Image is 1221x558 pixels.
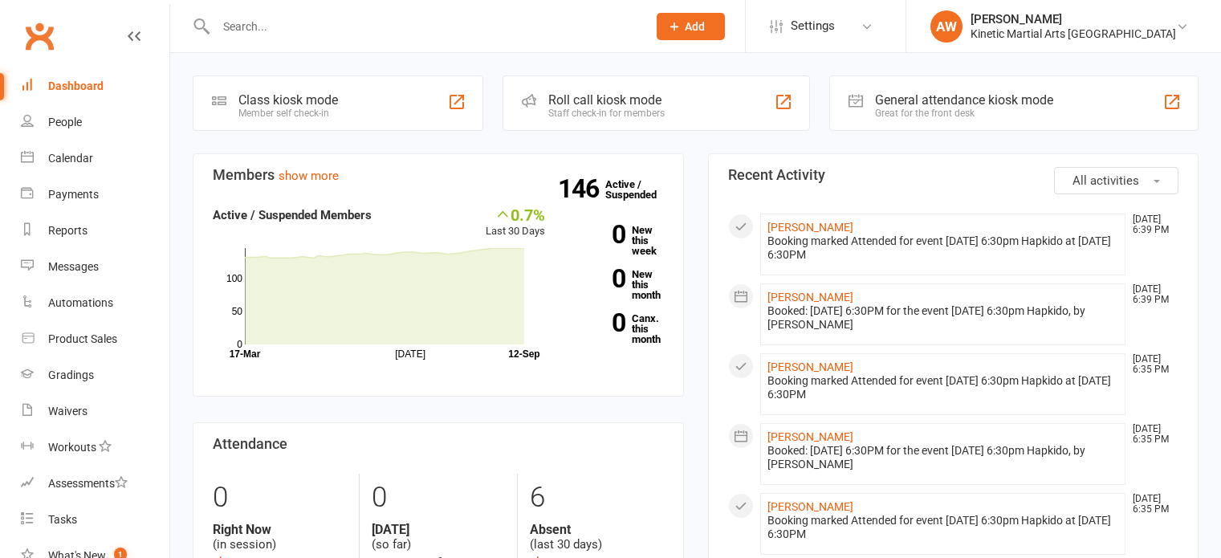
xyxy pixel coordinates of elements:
[48,369,94,381] div: Gradings
[930,10,963,43] div: AW
[21,141,169,177] a: Calendar
[1125,284,1178,305] time: [DATE] 6:39 PM
[1125,354,1178,375] time: [DATE] 6:35 PM
[21,502,169,538] a: Tasks
[48,224,88,237] div: Reports
[530,522,663,537] strong: Absent
[971,12,1176,26] div: [PERSON_NAME]
[21,177,169,213] a: Payments
[21,430,169,466] a: Workouts
[21,393,169,430] a: Waivers
[548,108,665,119] div: Staff check-in for members
[569,222,625,246] strong: 0
[213,474,347,522] div: 0
[48,79,104,92] div: Dashboard
[767,514,1119,541] div: Booking marked Attended for event [DATE] 6:30pm Hapkido at [DATE] 6:30PM
[569,269,664,300] a: 0New this month
[569,313,664,344] a: 0Canx. this month
[48,116,82,128] div: People
[767,374,1119,401] div: Booking marked Attended for event [DATE] 6:30pm Hapkido at [DATE] 6:30PM
[569,225,664,256] a: 0New this week
[1125,424,1178,445] time: [DATE] 6:35 PM
[558,177,605,201] strong: 146
[213,522,347,537] strong: Right Now
[657,13,725,40] button: Add
[372,522,505,552] div: (so far)
[605,167,676,212] a: 146Active / Suspended
[486,206,545,223] div: 0.7%
[372,522,505,537] strong: [DATE]
[21,68,169,104] a: Dashboard
[213,522,347,552] div: (in session)
[569,267,625,291] strong: 0
[48,477,128,490] div: Assessments
[19,16,59,56] a: Clubworx
[875,92,1053,108] div: General attendance kiosk mode
[48,152,93,165] div: Calendar
[530,474,663,522] div: 6
[372,474,505,522] div: 0
[548,92,665,108] div: Roll call kiosk mode
[875,108,1053,119] div: Great for the front desk
[21,285,169,321] a: Automations
[791,8,835,44] span: Settings
[21,213,169,249] a: Reports
[48,188,99,201] div: Payments
[767,291,853,303] a: [PERSON_NAME]
[767,444,1119,471] div: Booked: [DATE] 6:30PM for the event [DATE] 6:30pm Hapkido, by [PERSON_NAME]
[21,466,169,502] a: Assessments
[48,405,88,417] div: Waivers
[21,357,169,393] a: Gradings
[486,206,545,240] div: Last 30 Days
[21,249,169,285] a: Messages
[971,26,1176,41] div: Kinetic Martial Arts [GEOGRAPHIC_DATA]
[1072,173,1139,188] span: All activities
[238,92,338,108] div: Class kiosk mode
[1125,494,1178,515] time: [DATE] 6:35 PM
[48,260,99,273] div: Messages
[213,436,664,452] h3: Attendance
[213,208,372,222] strong: Active / Suspended Members
[1054,167,1178,194] button: All activities
[767,500,853,513] a: [PERSON_NAME]
[238,108,338,119] div: Member self check-in
[279,169,339,183] a: show more
[767,430,853,443] a: [PERSON_NAME]
[767,221,853,234] a: [PERSON_NAME]
[530,522,663,552] div: (last 30 days)
[21,321,169,357] a: Product Sales
[211,15,636,38] input: Search...
[767,234,1119,262] div: Booking marked Attended for event [DATE] 6:30pm Hapkido at [DATE] 6:30PM
[213,167,664,183] h3: Members
[48,296,113,309] div: Automations
[1125,214,1178,235] time: [DATE] 6:39 PM
[48,441,96,454] div: Workouts
[767,304,1119,332] div: Booked: [DATE] 6:30PM for the event [DATE] 6:30pm Hapkido, by [PERSON_NAME]
[21,104,169,141] a: People
[685,20,705,33] span: Add
[728,167,1179,183] h3: Recent Activity
[48,513,77,526] div: Tasks
[48,332,117,345] div: Product Sales
[569,311,625,335] strong: 0
[767,360,853,373] a: [PERSON_NAME]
